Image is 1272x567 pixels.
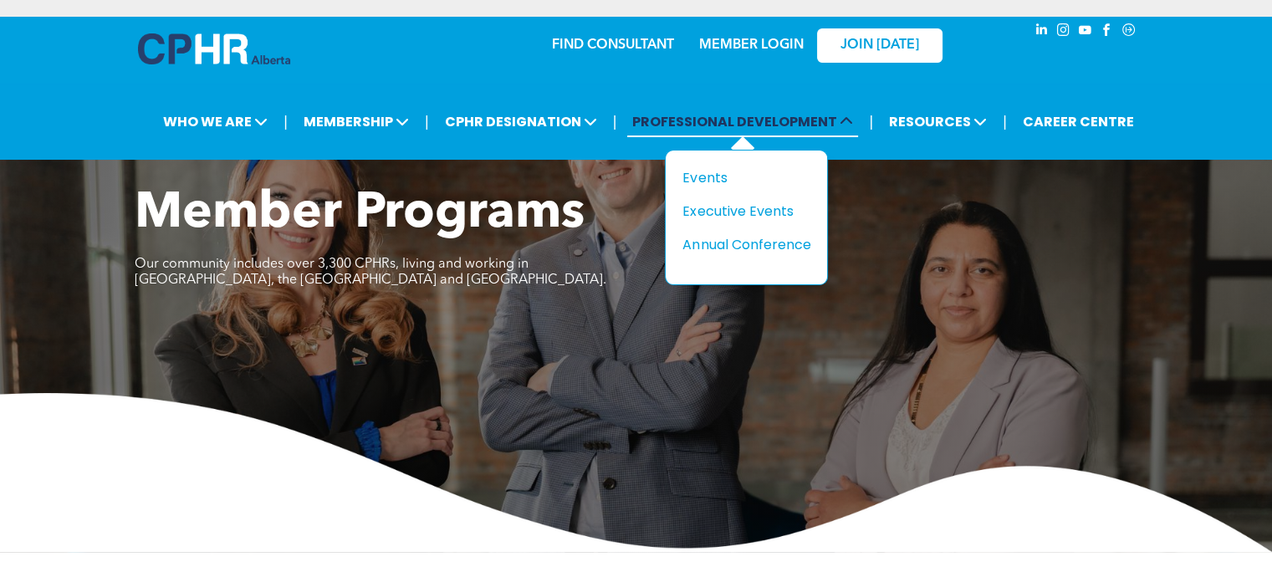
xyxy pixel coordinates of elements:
span: JOIN [DATE] [840,38,919,54]
div: Annual Conference [682,234,798,255]
a: JOIN [DATE] [817,28,943,63]
li: | [425,105,429,139]
span: CPHR DESIGNATION [440,106,602,137]
span: WHO WE ARE [158,106,273,137]
a: MEMBER LOGIN [699,38,804,52]
span: RESOURCES [884,106,992,137]
span: Member Programs [135,189,585,239]
div: Events [682,167,798,188]
li: | [284,105,288,139]
a: FIND CONSULTANT [552,38,674,52]
a: linkedin [1033,21,1051,43]
span: MEMBERSHIP [299,106,414,137]
img: A blue and white logo for cp alberta [138,33,290,64]
a: instagram [1055,21,1073,43]
a: youtube [1076,21,1095,43]
a: Events [682,167,810,188]
li: | [1003,105,1007,139]
span: Our community includes over 3,300 CPHRs, living and working in [GEOGRAPHIC_DATA], the [GEOGRAPHIC... [135,258,606,287]
a: facebook [1098,21,1116,43]
a: Social network [1120,21,1138,43]
a: CAREER CENTRE [1018,106,1139,137]
li: | [613,105,617,139]
a: Annual Conference [682,234,810,255]
div: Executive Events [682,201,798,222]
a: Executive Events [682,201,810,222]
li: | [869,105,873,139]
span: PROFESSIONAL DEVELOPMENT [627,106,858,137]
